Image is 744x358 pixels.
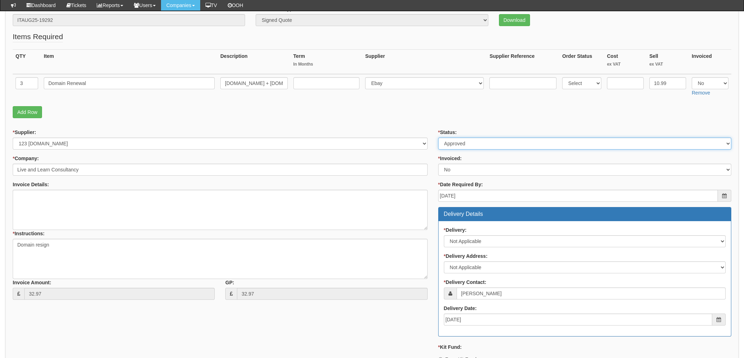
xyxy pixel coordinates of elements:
th: Item [41,50,218,74]
small: ex VAT [607,61,644,67]
small: ex VAT [649,61,686,67]
th: QTY [13,50,41,74]
label: Invoice Amount: [13,279,51,286]
small: In Months [293,61,360,67]
th: Supplier Reference [487,50,559,74]
a: Download [499,14,530,26]
a: Remove [692,90,710,96]
label: Company: [13,155,39,162]
label: Delivery Contact: [444,279,487,286]
legend: Items Required [13,31,63,42]
h3: Delivery Details [444,211,726,217]
label: Invoice Details: [13,181,49,188]
label: Supplier: [13,129,36,136]
label: Date Required By: [438,181,483,188]
label: GP: [225,279,234,286]
label: Invoiced: [438,155,462,162]
a: Add Row [13,106,42,118]
label: Status: [438,129,457,136]
label: Delivery: [444,226,467,233]
th: Order Status [559,50,604,74]
label: Instructions: [13,230,44,237]
label: Delivery Date: [444,305,477,312]
label: Kit Fund: [438,344,462,351]
th: Sell [647,50,689,74]
label: Delivery Address: [444,253,488,260]
th: Supplier [362,50,487,74]
textarea: Domain resign [13,239,428,279]
th: Description [218,50,291,74]
th: Term [291,50,363,74]
th: Invoiced [689,50,731,74]
th: Cost [604,50,647,74]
